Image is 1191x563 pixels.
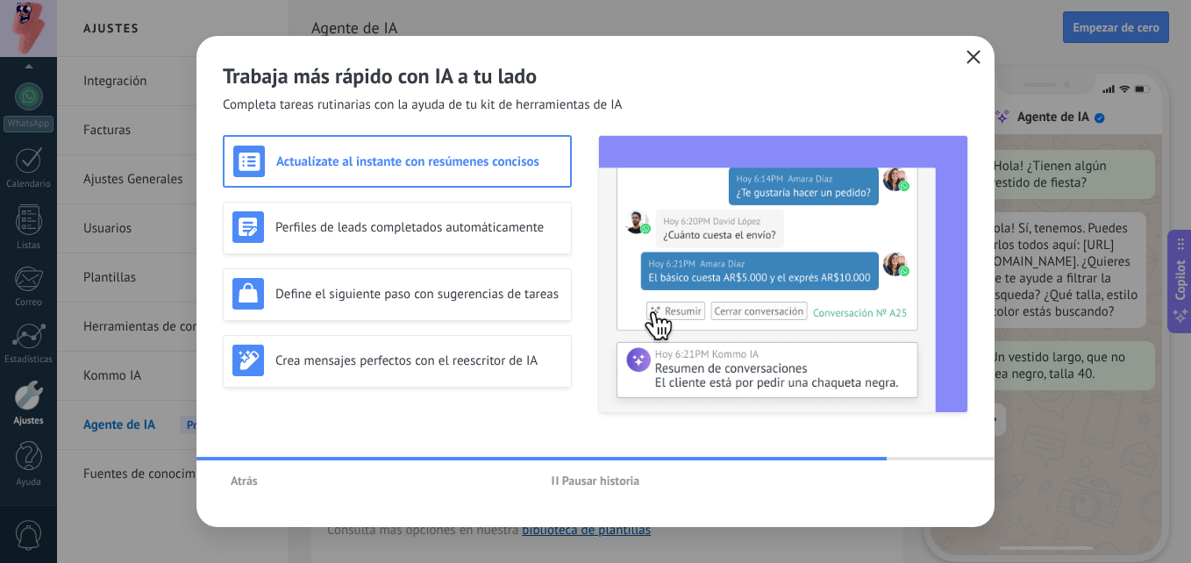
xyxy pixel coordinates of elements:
[231,474,258,487] span: Atrás
[276,153,561,170] h3: Actualízate al instante con resúmenes concisos
[544,467,648,494] button: Pausar historia
[275,286,562,303] h3: Define el siguiente paso con sugerencias de tareas
[223,62,968,89] h2: Trabaja más rápido con IA a tu lado
[223,96,622,114] span: Completa tareas rutinarias con la ayuda de tu kit de herramientas de IA
[223,467,266,494] button: Atrás
[275,353,562,369] h3: Crea mensajes perfectos con el reescritor de IA
[562,474,640,487] span: Pausar historia
[275,219,562,236] h3: Perfiles de leads completados automáticamente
